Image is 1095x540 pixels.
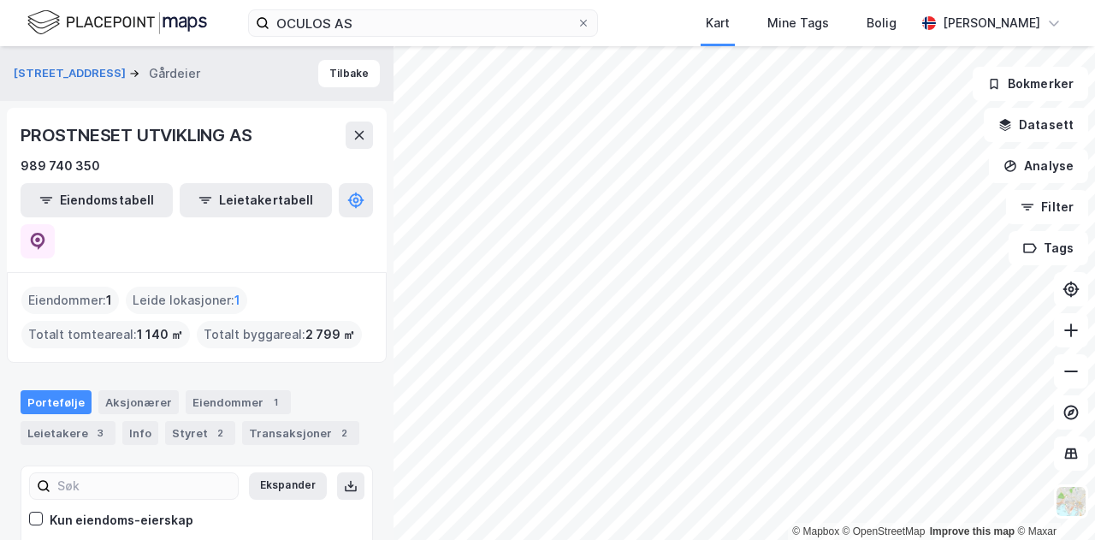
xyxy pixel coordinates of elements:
[792,525,839,537] a: Mapbox
[126,287,247,314] div: Leide lokasjoner :
[211,424,228,442] div: 2
[21,390,92,414] div: Portefølje
[269,10,577,36] input: Søk på adresse, matrikkel, gårdeiere, leietakere eller personer
[973,67,1088,101] button: Bokmerker
[943,13,1040,33] div: [PERSON_NAME]
[249,472,327,500] button: Ekspander
[1006,190,1088,224] button: Filter
[21,122,255,149] div: PROSTNESET UTVIKLING AS
[50,473,238,499] input: Søk
[930,525,1015,537] a: Improve this map
[867,13,897,33] div: Bolig
[706,13,730,33] div: Kart
[106,290,112,311] span: 1
[1009,458,1095,540] iframe: Chat Widget
[149,63,200,84] div: Gårdeier
[92,424,109,442] div: 3
[197,321,362,348] div: Totalt byggareal :
[137,324,183,345] span: 1 140 ㎡
[27,8,207,38] img: logo.f888ab2527a4732fd821a326f86c7f29.svg
[21,183,173,217] button: Eiendomstabell
[335,424,352,442] div: 2
[21,287,119,314] div: Eiendommer :
[234,290,240,311] span: 1
[1009,231,1088,265] button: Tags
[14,65,129,82] button: [STREET_ADDRESS]
[21,421,115,445] div: Leietakere
[989,149,1088,183] button: Analyse
[122,421,158,445] div: Info
[242,421,359,445] div: Transaksjoner
[165,421,235,445] div: Styret
[305,324,355,345] span: 2 799 ㎡
[186,390,291,414] div: Eiendommer
[767,13,829,33] div: Mine Tags
[318,60,380,87] button: Tilbake
[21,321,190,348] div: Totalt tomteareal :
[98,390,179,414] div: Aksjonærer
[180,183,332,217] button: Leietakertabell
[267,394,284,411] div: 1
[843,525,926,537] a: OpenStreetMap
[984,108,1088,142] button: Datasett
[21,156,100,176] div: 989 740 350
[50,510,193,531] div: Kun eiendoms-eierskap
